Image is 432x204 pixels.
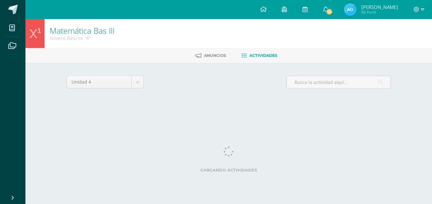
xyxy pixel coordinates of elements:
[249,53,277,58] span: Actividades
[241,51,277,61] a: Actividades
[50,25,115,36] a: Matemática Bas III
[67,76,143,88] a: Unidad 4
[361,4,398,10] span: [PERSON_NAME]
[66,168,391,173] label: Cargando actividades
[326,8,333,15] span: 14
[195,51,226,61] a: Anuncios
[361,10,398,15] span: Mi Perfil
[50,26,115,35] h1: Matemática Bas III
[204,53,226,58] span: Anuncios
[287,76,391,88] input: Busca la actividad aquí...
[72,76,127,88] span: Unidad 4
[344,3,357,16] img: 55b5801d0bca283f1e04662f660ecebc.png
[50,35,115,41] div: Noveno Básicos 'B'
